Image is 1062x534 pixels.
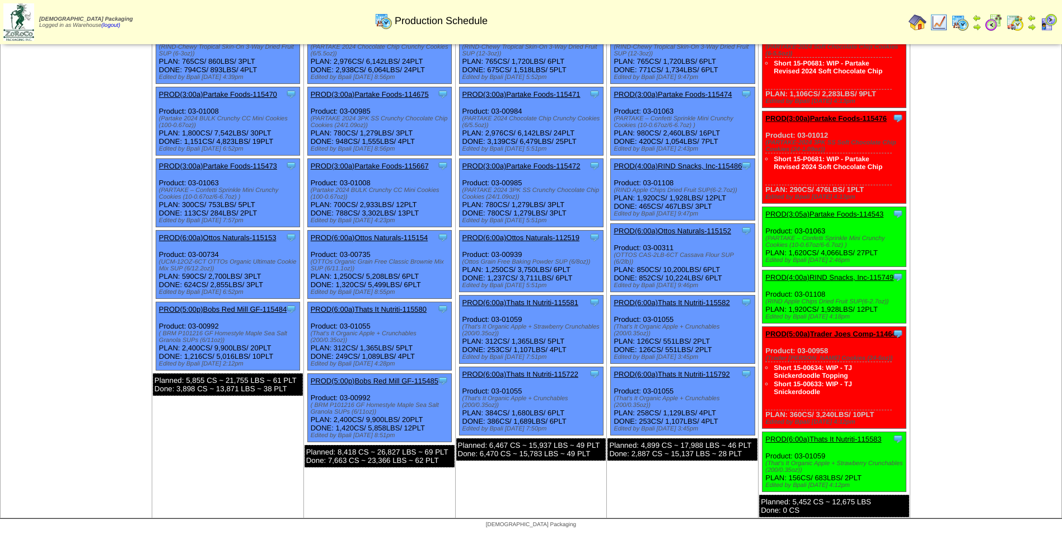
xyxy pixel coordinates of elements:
div: Planned: 5,452 CS ~ 12,675 LBS Done: 0 CS [759,495,909,517]
img: Tooltip [741,88,752,100]
a: Short 15-00634: WIP - TJ Snickerdoodle Topping [774,364,852,380]
img: Tooltip [589,297,600,308]
div: Edited by Bpali [DATE] 5:51pm [462,146,603,152]
img: home.gif [909,13,927,31]
div: Product: 03-01012 PLAN: 290CS / 476LBS / 1PLT [762,111,906,204]
img: Tooltip [437,375,448,386]
div: Edited by Bpali [DATE] 4:23pm [311,217,451,224]
a: PROD(3:00a)Partake Foods-115667 [311,162,429,170]
img: Tooltip [741,297,752,308]
div: Edited by Bpali [DATE] 4:39pm [159,74,300,81]
img: Tooltip [892,433,904,444]
div: Edited by Bpali [DATE] 4:12pm [765,419,906,425]
a: PROD(3:00a)Partake Foods-115471 [462,90,581,99]
a: PROD(3:05a)Partake Foods-114543 [765,210,883,218]
div: Product: 03-01063 PLAN: 300CS / 753LBS / 5PLT DONE: 113CS / 284LBS / 2PLT [156,159,300,227]
div: Product: 03-00311 PLAN: 850CS / 10,200LBS / 6PLT DONE: 852CS / 10,224LBS / 6PLT [611,224,755,292]
img: Tooltip [892,271,904,283]
img: Tooltip [437,160,448,171]
div: (PARTAKE 2024 3PK SS Crunchy Chocolate Chip Cookies (24/1.09oz)) [311,115,451,129]
img: Tooltip [892,328,904,339]
div: (UCM-12OZ-6CT OTTOs Organic Ultimate Cookie Mix SUP (6/12.2oz)) [159,259,300,272]
img: Tooltip [892,113,904,124]
div: Product: 03-00734 PLAN: 590CS / 2,700LBS / 3PLT DONE: 624CS / 2,855LBS / 3PLT [156,231,300,299]
a: PROD(3:00a)Partake Foods-114675 [311,90,429,99]
div: (Ottos Grain Free Baking Powder SUP (6/8oz)) [462,259,603,265]
img: Tooltip [589,88,600,100]
div: Edited by Bpali [DATE] 4:13pm [765,98,906,105]
div: (RIND Apple Chips Dried Fruit SUP(6-2.7oz)) [614,187,754,194]
div: (That's It Organic Apple + Crunchables (200/0.35oz)) [614,324,754,337]
a: PROD(6:00a)Ottos Naturals-115152 [614,227,731,235]
div: Product: 03-01055 PLAN: 384CS / 1,680LBS / 6PLT DONE: 386CS / 1,689LBS / 6PLT [459,367,603,435]
div: Product: 03-01011 PLAN: 1,106CS / 2,283LBS / 9PLT [762,16,906,108]
div: Edited by Bpali [DATE] 8:56pm [311,74,451,81]
div: Product: 03-00985 PLAN: 780CS / 1,279LBS / 3PLT DONE: 948CS / 1,555LBS / 4PLT [307,87,451,156]
div: Product: 03-00958 PLAN: 360CS / 3,240LBS / 10PLT [762,327,906,429]
div: (PARTAKE – Confetti Sprinkle Mini Crunchy Cookies (10-0.67oz/6-6.7oz) ) [765,235,906,249]
div: Edited by Bpali [DATE] 3:45pm [614,354,754,360]
div: Product: 03-00992 PLAN: 2,400CS / 9,900LBS / 20PLT DONE: 1,216CS / 5,016LBS / 10PLT [156,302,300,371]
img: arrowleft.gif [1027,13,1036,22]
a: PROD(4:00a)RIND Snacks, Inc-115749 [765,273,893,282]
div: Edited by Bpali [DATE] 8:56pm [311,146,451,152]
div: Edited by Bpali [DATE] 8:55pm [311,289,451,296]
div: Product: 03-00984 PLAN: 2,976CS / 6,142LBS / 24PLT DONE: 2,938CS / 6,064LBS / 24PLT [307,16,451,84]
img: Tooltip [741,225,752,236]
img: Tooltip [286,232,297,243]
div: Product: 03-01108 PLAN: 1,920CS / 1,928LBS / 12PLT DONE: 465CS / 467LBS / 3PLT [611,159,755,221]
div: (PARTAKE – Confetti Sprinkle Mini Crunchy Cookies (10-0.67oz/6-6.7oz) ) [614,115,754,129]
div: Edited by Bpali [DATE] 4:12pm [765,482,906,489]
div: (PARTAKE 2024 Chocolate Chip Crunchy Cookies (6/5.5oz)) [462,115,603,129]
div: Product: 03-01059 PLAN: 312CS / 1,365LBS / 5PLT DONE: 253CS / 1,107LBS / 4PLT [459,296,603,364]
img: calendarprod.gif [951,13,969,31]
div: Edited by Bpali [DATE] 5:51pm [462,282,603,289]
div: (That's It Organic Apple + Strawberry Crunchables (200/0.35oz)) [765,460,906,474]
a: PROD(6:00a)Thats It Nutriti-115792 [614,370,729,378]
div: Product: 03-01059 PLAN: 156CS / 683LBS / 2PLT [762,432,906,492]
div: Edited by Bpali [DATE] 5:52pm [462,74,603,81]
div: Product: 03-00939 PLAN: 1,250CS / 3,750LBS / 6PLT DONE: 1,237CS / 3,711LBS / 6PLT [459,231,603,292]
a: Short 15-P0681: WIP - Partake Revised 2024 Soft Chocolate Chip [774,155,882,171]
div: Product: 03-00992 PLAN: 2,400CS / 9,900LBS / 20PLT DONE: 1,420CS / 5,858LBS / 12PLT [307,374,451,442]
a: PROD(3:00a)Partake Foods-115473 [159,162,277,170]
a: PROD(6:00a)Ottos Naturals-112519 [462,233,580,242]
img: Tooltip [589,232,600,243]
div: Product: 03-00861 PLAN: 765CS / 1,720LBS / 6PLT DONE: 771CS / 1,734LBS / 6PLT [611,16,755,84]
div: Product: 03-01055 PLAN: 312CS / 1,365LBS / 5PLT DONE: 249CS / 1,089LBS / 4PLT [307,302,451,371]
img: calendarblend.gif [985,13,1003,31]
div: (PARTAKE-2024 Soft Chocolate Chip Cookies (6-5.5oz)) [765,44,906,57]
div: Product: 03-01008 PLAN: 1,800CS / 7,542LBS / 30PLT DONE: 1,151CS / 4,823LBS / 19PLT [156,87,300,156]
div: (RIND Apple Chips Dried Fruit SUP(6-2.7oz)) [765,298,906,305]
div: Product: 03-01055 PLAN: 126CS / 551LBS / 2PLT DONE: 126CS / 551LBS / 2PLT [611,296,755,364]
div: Edited by Bpali [DATE] 7:50pm [462,425,603,432]
div: Planned: 8,418 CS ~ 26,827 LBS ~ 69 PLT Done: 7,663 CS ~ 23,366 LBS ~ 62 PLT [305,445,455,467]
a: PROD(6:00a)Ottos Naturals-115153 [159,233,277,242]
a: PROD(4:00a)RIND Snacks, Inc-115486 [614,162,742,170]
a: PROD(6:00a)Ottos Naturals-115154 [311,233,428,242]
img: Tooltip [437,88,448,100]
div: (Trader [PERSON_NAME] Cookies (24-6oz)) [765,355,906,362]
img: calendarcustomer.gif [1040,13,1058,31]
div: Edited by Bpali [DATE] 2:46pm [765,257,906,264]
img: zoroco-logo-small.webp [3,3,34,41]
img: Tooltip [437,303,448,315]
img: Tooltip [286,160,297,171]
div: Planned: 6,467 CS ~ 15,937 LBS ~ 49 PLT Done: 6,470 CS ~ 15,783 LBS ~ 49 PLT [456,438,606,461]
div: (RIND-Chewy Tropical Skin-On 3-Way Dried Fruit SUP (12-3oz)) [614,44,754,57]
a: PROD(6:00a)Thats It Nutriti-115580 [311,305,427,313]
div: Product: 03-00984 PLAN: 2,976CS / 6,142LBS / 24PLT DONE: 3,139CS / 6,479LBS / 25PLT [459,87,603,156]
div: (PARTAKE-2024 3PK SS Soft Chocolate Chip Cookies (24-1.09oz)) [765,139,906,153]
div: Product: 03-01055 PLAN: 258CS / 1,129LBS / 4PLT DONE: 253CS / 1,107LBS / 4PLT [611,367,755,435]
div: Edited by Bpali [DATE] 9:47pm [614,210,754,217]
a: PROD(3:00a)Partake Foods-115476 [765,114,887,123]
div: Product: 03-01108 PLAN: 1,920CS / 1,928LBS / 12PLT [762,270,906,324]
div: Edited by Bpali [DATE] 9:46pm [614,282,754,289]
div: Product: 03-01063 PLAN: 980CS / 2,460LBS / 16PLT DONE: 420CS / 1,054LBS / 7PLT [611,87,755,156]
div: (Partake 2024 BULK Crunchy CC Mini Cookies (100-0.67oz)) [159,115,300,129]
span: Logged in as Warehouse [39,16,133,29]
span: [DEMOGRAPHIC_DATA] Packaging [486,522,576,528]
div: (That's It Organic Apple + Crunchables (200/0.35oz)) [462,395,603,409]
div: (OTTOS CAS-2LB-6CT Cassava Flour SUP (6/2lb)) [614,252,754,265]
div: Edited by Bpali [DATE] 4:13pm [765,194,906,200]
